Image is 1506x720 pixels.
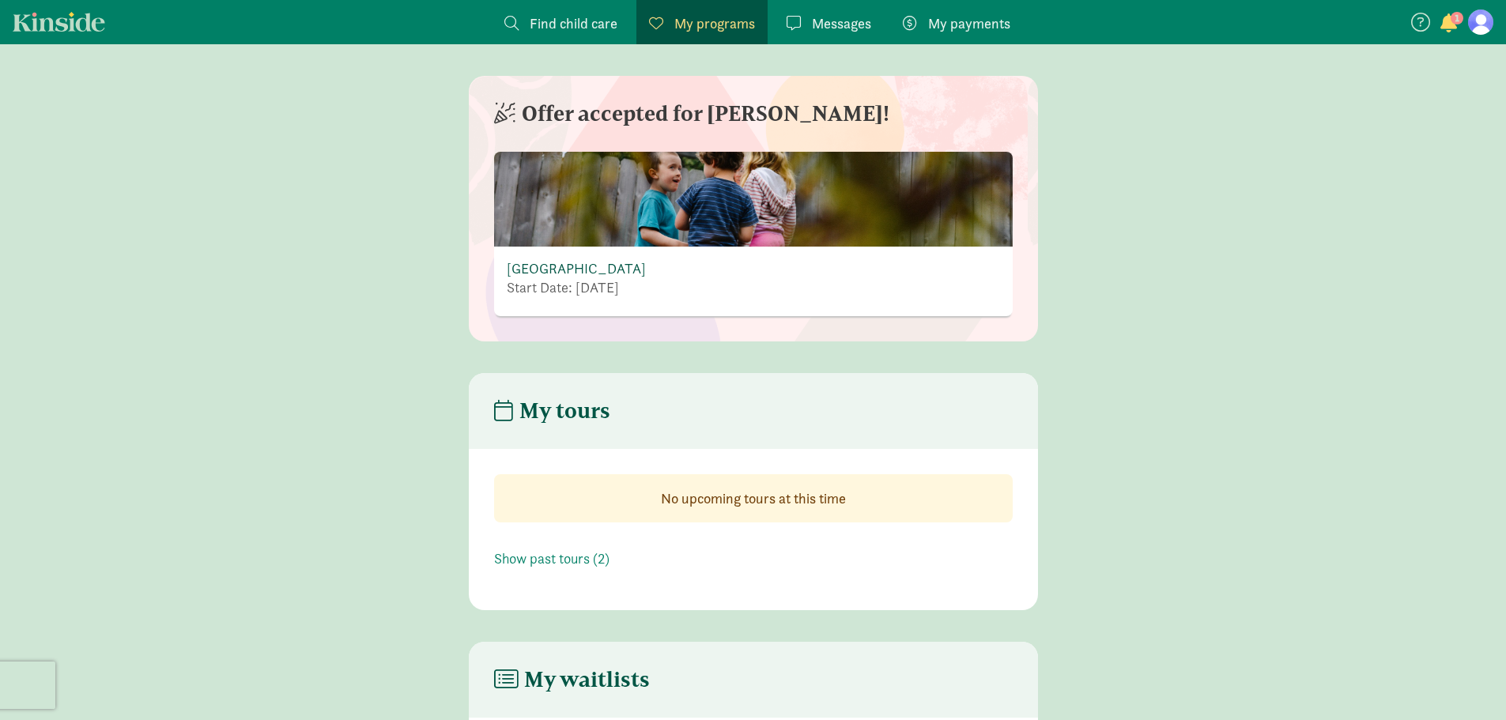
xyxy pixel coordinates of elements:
h4: Offer accepted for [PERSON_NAME]! [494,101,889,126]
button: 1 [1438,14,1460,35]
h4: My waitlists [494,667,650,692]
a: Show past tours (2) [494,549,610,567]
span: My programs [674,13,755,34]
span: 1 [1451,12,1463,25]
span: Find child care [530,13,617,34]
span: Messages [812,13,871,34]
a: Kinside [13,12,105,32]
p: Start Date: [DATE] [507,278,646,297]
span: My payments [928,13,1010,34]
a: [GEOGRAPHIC_DATA] [507,259,646,277]
img: qmvm7ftub77ktklqbqiz.jpg [494,26,1013,371]
h4: My tours [494,398,610,424]
strong: No upcoming tours at this time [661,489,846,507]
